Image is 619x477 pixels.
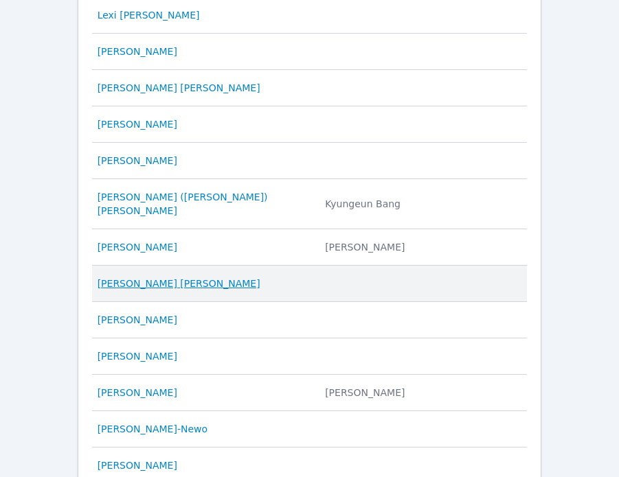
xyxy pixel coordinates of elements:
[98,349,177,363] a: [PERSON_NAME]
[92,229,528,266] tr: [PERSON_NAME] [PERSON_NAME]
[98,422,207,436] a: [PERSON_NAME]-Newo
[92,266,528,302] tr: [PERSON_NAME] [PERSON_NAME]
[325,386,405,399] div: [PERSON_NAME]
[325,240,405,254] div: [PERSON_NAME]
[92,411,528,447] tr: [PERSON_NAME]-Newo
[98,277,260,290] a: [PERSON_NAME] [PERSON_NAME]
[98,154,177,167] a: [PERSON_NAME]
[92,34,528,70] tr: [PERSON_NAME]
[98,240,177,254] a: [PERSON_NAME]
[92,375,528,411] tr: [PERSON_NAME] [PERSON_NAME]
[92,106,528,143] tr: [PERSON_NAME]
[98,8,200,22] a: Lexi [PERSON_NAME]
[92,70,528,106] tr: [PERSON_NAME] [PERSON_NAME]
[92,179,528,229] tr: [PERSON_NAME] ([PERSON_NAME]) [PERSON_NAME] Kyungeun Bang
[98,313,177,327] a: [PERSON_NAME]
[98,117,177,131] a: [PERSON_NAME]
[98,190,309,218] a: [PERSON_NAME] ([PERSON_NAME]) [PERSON_NAME]
[98,45,177,58] a: [PERSON_NAME]
[98,81,260,95] a: [PERSON_NAME] [PERSON_NAME]
[98,386,177,399] a: [PERSON_NAME]
[92,338,528,375] tr: [PERSON_NAME]
[92,302,528,338] tr: [PERSON_NAME]
[325,197,405,211] div: Kyungeun Bang
[98,458,177,472] a: [PERSON_NAME]
[92,143,528,179] tr: [PERSON_NAME]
